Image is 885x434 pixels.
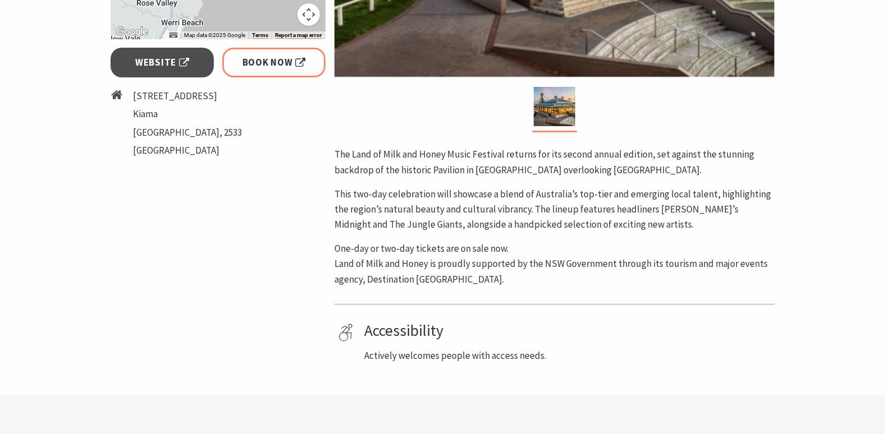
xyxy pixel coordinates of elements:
li: [GEOGRAPHIC_DATA] [133,143,242,158]
p: The Land of Milk and Honey Music Festival returns for its second annual edition, set against the ... [334,147,774,177]
a: Book Now [222,48,326,77]
p: Actively welcomes people with access needs. [364,348,771,363]
a: Report a map error [275,32,322,39]
img: Google [113,25,150,39]
a: Terms (opens in new tab) [252,32,268,39]
span: Website [135,55,189,70]
img: Land of Milk an Honey Festival [534,87,575,126]
p: This two-day celebration will showcase a blend of Australia’s top-tier and emerging local talent,... [334,187,774,233]
a: Open this area in Google Maps (opens a new window) [113,25,150,39]
li: Kiama [133,107,242,122]
span: Book Now [242,55,306,70]
button: Keyboard shortcuts [169,31,177,39]
li: [GEOGRAPHIC_DATA], 2533 [133,125,242,140]
button: Map camera controls [297,3,320,26]
p: One-day or two-day tickets are on sale now. Land of Milk and Honey is proudly supported by the NS... [334,241,774,287]
li: [STREET_ADDRESS] [133,89,242,104]
span: Map data ©2025 Google [184,32,245,38]
h4: Accessibility [364,321,771,340]
a: Website [111,48,214,77]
